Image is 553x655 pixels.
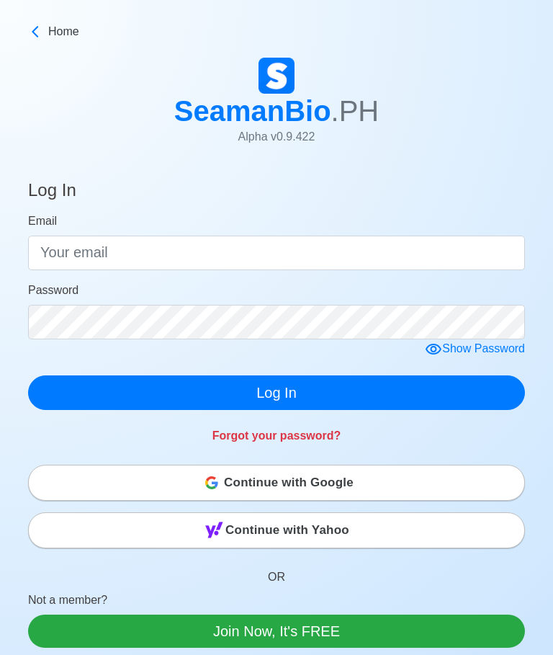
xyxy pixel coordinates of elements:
h4: Log In [28,180,76,207]
p: Alpha v 0.9.422 [174,128,379,146]
span: Continue with Google [224,468,354,497]
a: Forgot your password? [212,429,341,442]
p: Not a member? [28,592,525,615]
button: Log In [28,375,525,410]
button: Continue with Google [28,465,525,501]
img: Logo [258,58,295,94]
span: Password [28,284,78,296]
button: Continue with Yahoo [28,512,525,548]
span: Home [48,23,79,40]
div: Show Password [425,340,525,358]
span: Email [28,215,57,227]
span: Continue with Yahoo [225,516,349,545]
input: Your email [28,236,525,270]
span: .PH [331,95,379,127]
p: OR [28,551,525,592]
a: SeamanBio.PHAlpha v0.9.422 [174,58,379,157]
h1: SeamanBio [174,94,379,128]
a: Join Now, It's FREE [28,615,525,648]
a: Home [28,23,525,40]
